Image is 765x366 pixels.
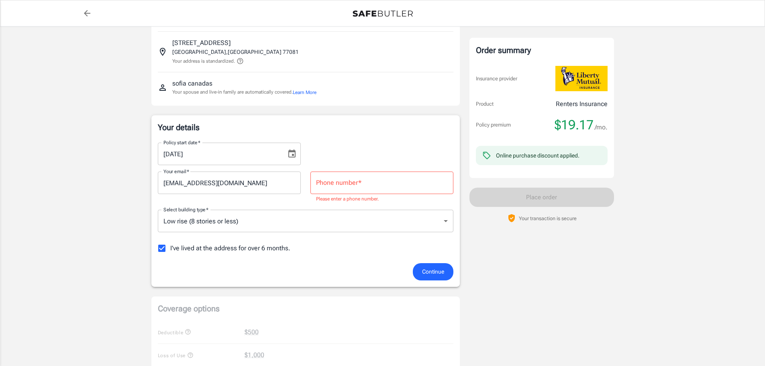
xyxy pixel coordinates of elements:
img: Back to quotes [353,10,413,17]
p: [GEOGRAPHIC_DATA] , [GEOGRAPHIC_DATA] 77081 [172,48,299,56]
p: Your details [158,122,453,133]
a: back to quotes [79,5,95,21]
p: Please enter a phone number. [316,195,448,203]
span: $19.17 [555,117,594,133]
span: I've lived at the address for over 6 months. [170,243,290,253]
p: Insurance provider [476,75,517,83]
p: Your transaction is secure [519,215,577,222]
p: sofia canadas [172,79,212,88]
button: Choose date, selected date is Aug 30, 2025 [284,146,300,162]
label: Your email [163,168,189,175]
label: Select building type [163,206,208,213]
span: Continue [422,267,444,277]
svg: Insured address [158,47,167,57]
p: Your spouse and live-in family are automatically covered. [172,88,316,96]
button: Continue [413,263,453,280]
p: Renters Insurance [556,99,608,109]
button: Learn More [293,89,316,96]
svg: Insured person [158,83,167,92]
input: Enter number [310,172,453,194]
div: Order summary [476,44,608,56]
img: Liberty Mutual [555,66,608,91]
p: [STREET_ADDRESS] [172,38,231,48]
span: /mo. [595,122,608,133]
input: Enter email [158,172,301,194]
label: Policy start date [163,139,200,146]
p: Policy premium [476,121,511,129]
input: MM/DD/YYYY [158,143,281,165]
div: Online purchase discount applied. [496,151,579,159]
div: Low rise (8 stories or less) [158,210,453,232]
p: Product [476,100,494,108]
p: Your address is standardized. [172,57,235,65]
